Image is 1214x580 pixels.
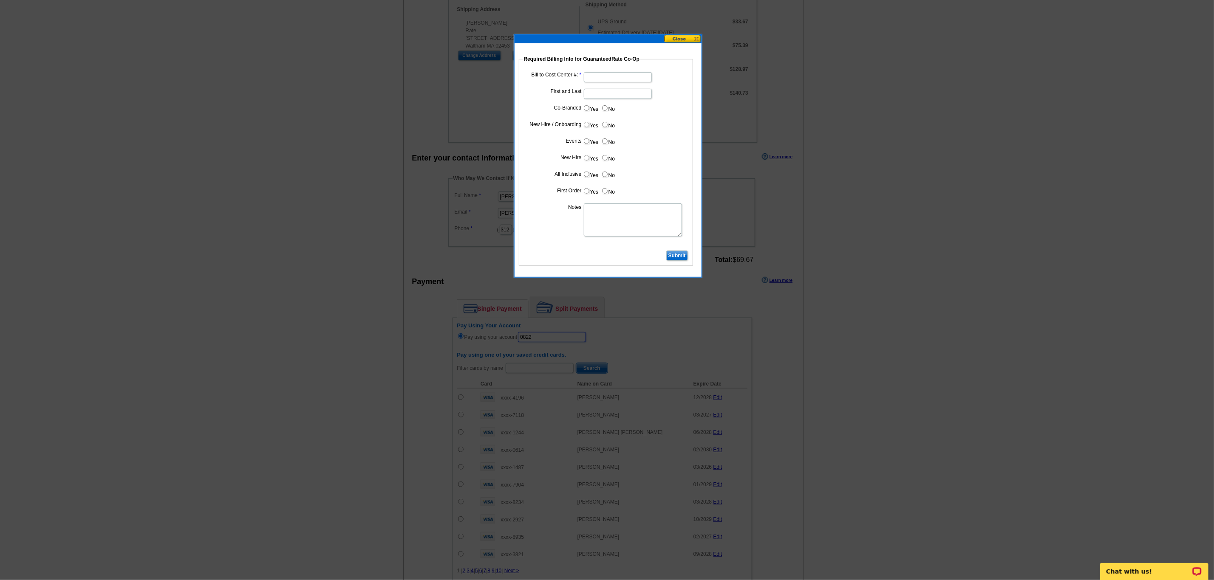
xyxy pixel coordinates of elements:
label: Yes [583,120,599,130]
input: No [602,188,608,194]
label: Yes [583,136,599,146]
iframe: LiveChat chat widget [1095,553,1214,580]
input: No [602,155,608,160]
input: Yes [584,105,589,111]
input: No [602,172,608,177]
input: Yes [584,155,589,160]
input: Yes [584,122,589,127]
input: Yes [584,172,589,177]
input: No [602,105,608,111]
label: No [601,153,615,163]
label: New Hire / Onboarding [525,121,582,128]
label: Events [525,137,582,145]
label: No [601,169,615,179]
input: No [602,122,608,127]
label: New Hire [525,154,582,161]
label: Co-Branded [525,104,582,112]
label: No [601,186,615,196]
label: Yes [583,186,599,196]
input: Yes [584,138,589,144]
label: Notes [525,203,582,211]
label: No [601,103,615,113]
label: Bill to Cost Center #: [525,71,582,79]
input: Submit [666,251,688,261]
legend: Required Billing Info for GuaranteedRate Co-Op [523,55,641,63]
input: Yes [584,188,589,194]
label: No [601,120,615,130]
label: Yes [583,153,599,163]
label: Yes [583,169,599,179]
label: First Order [525,187,582,194]
label: First and Last [525,87,582,95]
input: No [602,138,608,144]
label: Yes [583,103,599,113]
label: All Inclusive [525,170,582,178]
label: No [601,136,615,146]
